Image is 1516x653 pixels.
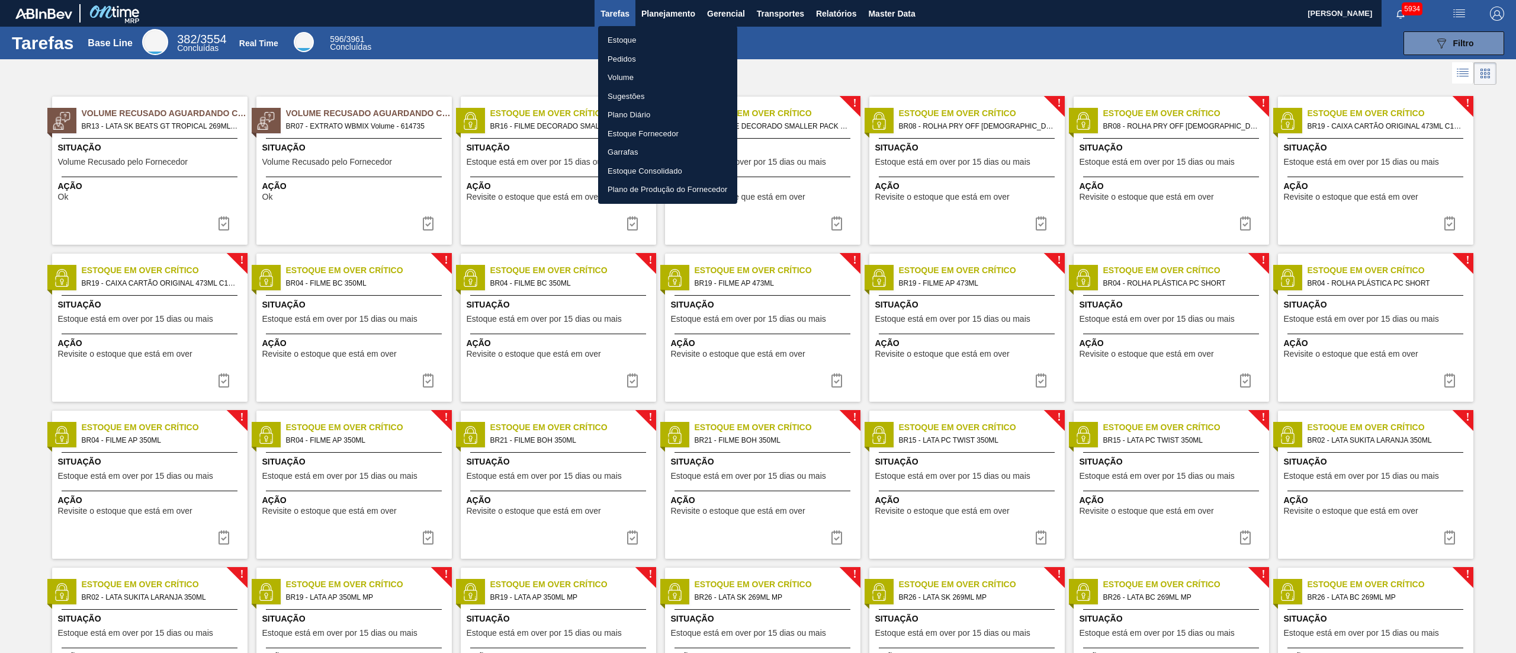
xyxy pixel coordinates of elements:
a: Estoque Fornecedor [598,124,737,143]
a: Pedidos [598,50,737,69]
a: Garrafas [598,143,737,162]
a: Plano de Produção do Fornecedor [598,180,737,199]
a: Plano Diário [598,105,737,124]
a: Estoque [598,31,737,50]
a: Estoque Consolidado [598,162,737,181]
a: Sugestões [598,87,737,106]
a: Volume [598,68,737,87]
